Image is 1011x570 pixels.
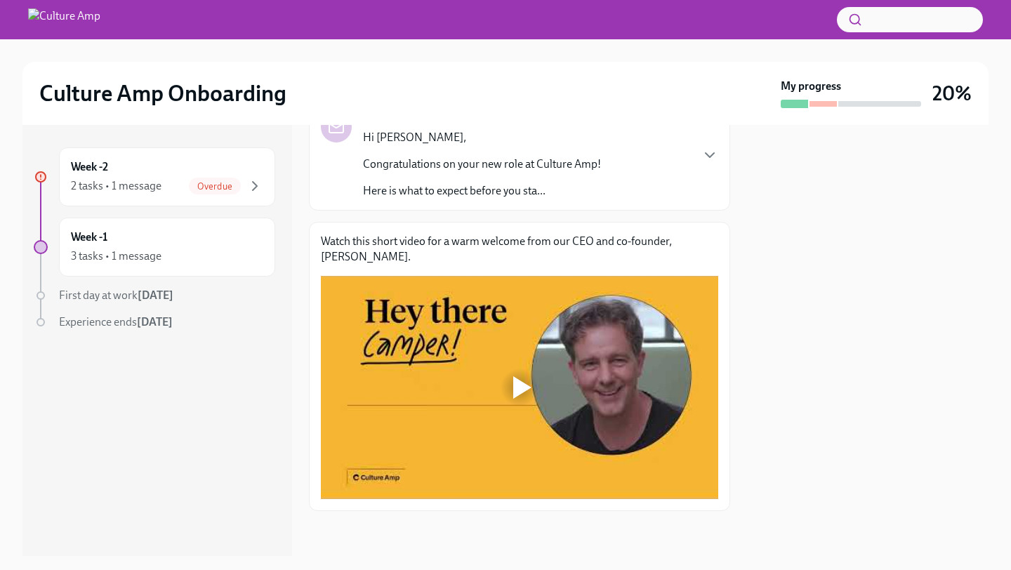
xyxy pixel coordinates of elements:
span: First day at work [59,289,173,302]
p: Hi [PERSON_NAME], [363,130,601,145]
h2: Culture Amp Onboarding [39,79,286,107]
a: Week -22 tasks • 1 messageOverdue [34,147,275,206]
p: Watch this short video for a warm welcome from our CEO and co-founder, [PERSON_NAME]. [321,234,718,265]
a: First day at work[DATE] [34,288,275,303]
div: 2 tasks • 1 message [71,178,161,194]
strong: [DATE] [138,289,173,302]
strong: [DATE] [137,315,173,329]
h6: Week -2 [71,159,108,175]
p: Congratulations on your new role at Culture Amp! [363,157,601,172]
h6: Week -1 [71,230,107,245]
div: 3 tasks • 1 message [71,248,161,264]
p: Here is what to expect before you sta... [363,183,601,199]
h3: 20% [932,81,972,106]
img: Culture Amp [28,8,100,31]
strong: My progress [781,79,841,94]
span: Experience ends [59,315,173,329]
a: Week -13 tasks • 1 message [34,218,275,277]
span: Overdue [189,181,241,192]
